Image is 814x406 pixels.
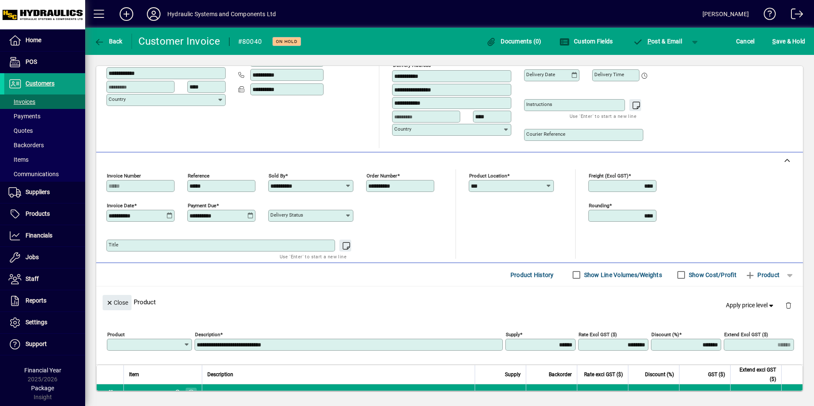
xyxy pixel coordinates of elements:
span: Products [26,210,50,217]
button: Documents (0) [484,34,544,49]
app-page-header-button: Delete [778,301,799,309]
mat-label: Discount (%) [651,332,679,337]
span: Apply price level [726,301,775,310]
span: Home [26,37,41,43]
td: 213.18 [730,384,781,401]
mat-label: Title [109,242,118,248]
mat-label: Description [195,332,220,337]
span: Custom Fields [559,38,613,45]
button: Delete [778,295,799,315]
span: Cancel [736,34,755,48]
span: Rate excl GST ($) [584,370,623,379]
mat-label: Extend excl GST ($) [724,332,768,337]
mat-label: Delivery status [270,212,303,218]
a: Invoices [4,94,85,109]
span: Backorder [549,370,572,379]
mat-label: Invoice number [107,173,141,179]
span: POS [26,58,37,65]
span: Customers [26,80,54,87]
span: Package [31,385,54,392]
label: Show Cost/Profit [687,271,737,279]
span: ost & Email [633,38,682,45]
span: Product [745,268,780,282]
a: View on map [486,55,500,69]
button: Close [103,295,132,310]
span: Items [9,156,29,163]
mat-label: Product [107,332,125,337]
span: Documents (0) [486,38,542,45]
span: Communications [9,171,59,177]
span: S [772,38,776,45]
span: On hold [276,39,298,44]
button: Back [92,34,125,49]
div: Hydraulic Systems and Components Ltd [167,7,276,21]
div: Customer Invoice [138,34,221,48]
div: #80040 [238,35,262,49]
span: GST ($) [708,370,725,379]
button: Add [113,6,140,22]
mat-label: Sold by [269,173,285,179]
span: Quotes [9,127,33,134]
a: Items [4,152,85,167]
span: Close [106,296,128,310]
td: 31.98 [679,384,730,401]
mat-label: Delivery time [594,71,624,77]
button: Apply price level [722,298,779,313]
mat-label: Country [109,96,126,102]
button: Cancel [734,34,757,49]
a: Financials [4,225,85,246]
div: [PERSON_NAME] [702,7,749,21]
button: Post & Email [628,34,686,49]
span: Invoices [9,98,35,105]
mat-label: Courier Reference [526,131,565,137]
mat-label: Rounding [589,203,609,209]
span: 1.0000 [502,389,521,397]
span: PLC082-350-20PORT RELIEF VALVE [207,389,307,397]
a: Settings [4,312,85,333]
span: Settings [26,319,47,326]
a: Communications [4,167,85,181]
a: Products [4,203,85,225]
span: Description [207,370,233,379]
div: 9120029119 [129,389,164,397]
button: Save & Hold [770,34,807,49]
a: Home [4,30,85,51]
span: Support [26,340,47,347]
span: P [648,38,651,45]
a: Payments [4,109,85,123]
span: Back [94,38,123,45]
mat-label: Instructions [526,101,552,107]
span: HSC [172,388,182,397]
button: Product [741,267,784,283]
div: 304.5400 [582,389,623,397]
span: Supply [505,370,521,379]
a: Staff [4,269,85,290]
a: Support [4,334,85,355]
a: Knowledge Base [757,2,776,29]
mat-label: Rate excl GST ($) [579,332,617,337]
button: Product History [507,267,557,283]
button: Choose address [500,56,513,69]
span: Backorders [9,142,44,149]
app-page-header-button: Close [100,298,134,306]
mat-label: Supply [506,332,520,337]
span: Financials [26,232,52,239]
a: Logout [785,2,803,29]
mat-label: Country [394,126,411,132]
span: Extend excl GST ($) [736,365,776,384]
a: Backorders [4,138,85,152]
button: Profile [140,6,167,22]
mat-hint: Use 'Enter' to start a new line [570,111,636,121]
span: Jobs [26,254,39,260]
span: Reports [26,297,46,304]
button: Custom Fields [557,34,615,49]
div: Product [96,286,803,317]
mat-label: Freight (excl GST) [589,173,628,179]
mat-label: Invoice date [107,203,134,209]
span: Product History [510,268,554,282]
mat-label: Delivery date [526,71,555,77]
td: 30.0000 [628,384,679,401]
a: Quotes [4,123,85,138]
mat-hint: Use 'Enter' to start a new line [280,252,347,261]
label: Show Line Volumes/Weights [582,271,662,279]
